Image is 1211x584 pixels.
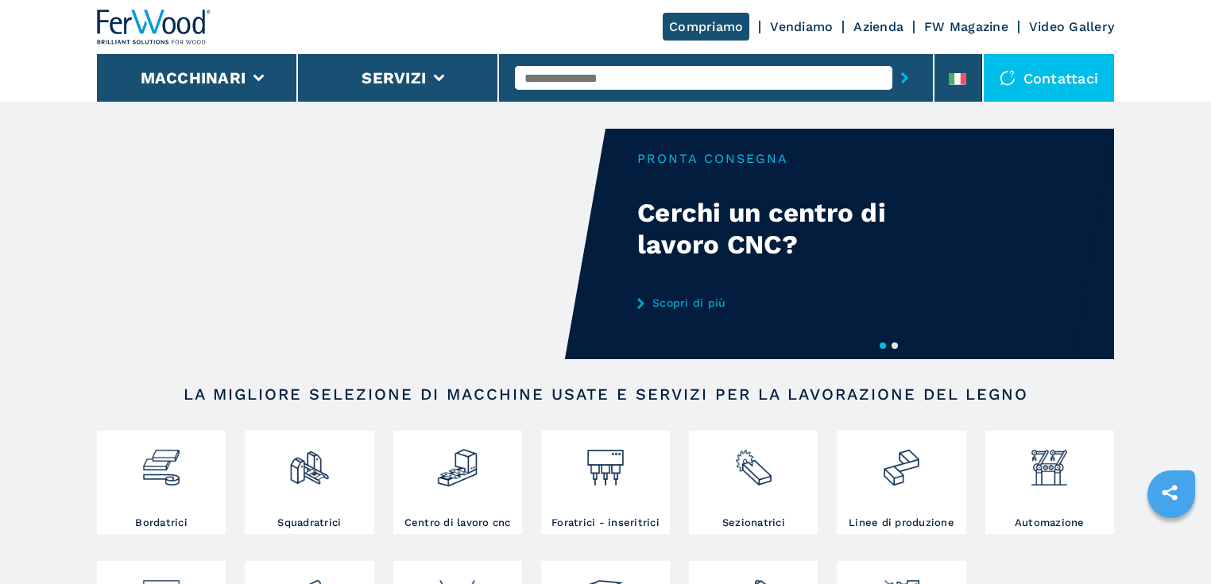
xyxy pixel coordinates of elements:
[141,68,246,87] button: Macchinari
[985,431,1114,534] a: Automazione
[892,60,917,96] button: submit-button
[140,435,182,489] img: bordatrici_1.png
[1143,512,1199,572] iframe: Chat
[97,10,211,44] img: Ferwood
[584,435,626,489] img: foratrici_inseritrici_2.png
[689,431,818,534] a: Sezionatrici
[892,342,898,349] button: 2
[1015,516,1085,530] h3: Automazione
[436,435,478,489] img: centro_di_lavoro_cnc_2.png
[663,13,749,41] a: Compriamo
[1150,473,1190,512] a: sharethis
[551,516,660,530] h3: Foratrici - inseritrici
[277,516,341,530] h3: Squadratrici
[733,435,775,489] img: sezionatrici_2.png
[97,129,605,359] video: Your browser does not support the video tag.
[541,431,670,534] a: Foratrici - inseritrici
[637,296,949,309] a: Scopri di più
[245,431,373,534] a: Squadratrici
[288,435,331,489] img: squadratrici_2.png
[837,431,965,534] a: Linee di produzione
[393,431,522,534] a: Centro di lavoro cnc
[853,19,903,34] a: Azienda
[148,385,1063,404] h2: LA MIGLIORE SELEZIONE DI MACCHINE USATE E SERVIZI PER LA LAVORAZIONE DEL LEGNO
[1029,19,1114,34] a: Video Gallery
[924,19,1008,34] a: FW Magazine
[1028,435,1070,489] img: automazione.png
[135,516,188,530] h3: Bordatrici
[362,68,426,87] button: Servizi
[722,516,785,530] h3: Sezionatrici
[97,431,226,534] a: Bordatrici
[984,54,1115,102] div: Contattaci
[880,342,886,349] button: 1
[1000,70,1016,86] img: Contattaci
[770,19,833,34] a: Vendiamo
[849,516,954,530] h3: Linee di produzione
[404,516,511,530] h3: Centro di lavoro cnc
[880,435,923,489] img: linee_di_produzione_2.png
